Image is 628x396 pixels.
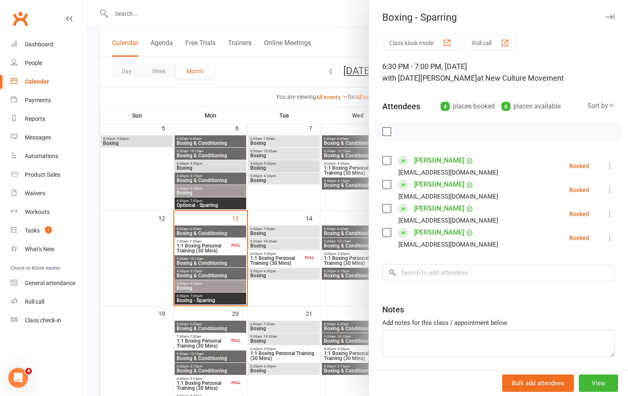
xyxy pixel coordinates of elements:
[25,78,49,85] div: Calendar
[414,226,464,239] a: [PERSON_NAME]
[11,293,87,311] a: Roll call
[11,128,87,147] a: Messages
[569,187,589,193] div: Booked
[25,171,60,178] div: Product Sales
[11,221,87,240] a: Tasks 1
[11,203,87,221] a: Workouts
[414,154,464,167] a: [PERSON_NAME]
[25,134,51,141] div: Messages
[398,239,498,250] div: [EMAIL_ADDRESS][DOMAIN_NAME]
[25,153,58,159] div: Automations
[11,72,87,91] a: Calendar
[569,235,589,241] div: Booked
[11,147,87,166] a: Automations
[569,211,589,217] div: Booked
[382,101,420,112] div: Attendees
[382,304,404,315] div: Notes
[25,227,40,234] div: Tasks
[382,318,615,328] div: Add notes for this class / appointment below
[398,167,498,178] div: [EMAIL_ADDRESS][DOMAIN_NAME]
[11,110,87,128] a: Reports
[11,274,87,293] a: General attendance kiosk mode
[8,368,28,388] iframe: Intercom live chat
[502,374,574,392] button: Bulk add attendees
[45,226,52,233] span: 1
[398,191,498,202] div: [EMAIL_ADDRESS][DOMAIN_NAME]
[25,190,45,197] div: Waivers
[501,101,561,112] div: places available
[569,163,589,169] div: Booked
[25,209,50,215] div: Workouts
[25,246,55,252] div: What's New
[414,178,464,191] a: [PERSON_NAME]
[10,8,31,29] a: Clubworx
[382,35,458,50] button: Class kiosk mode
[382,264,615,281] input: Search to add attendees
[579,374,618,392] button: View
[501,102,511,111] div: 6
[11,184,87,203] a: Waivers
[382,61,615,84] div: 6:30 PM - 7:00 PM, [DATE]
[25,115,45,122] div: Reports
[11,166,87,184] a: Product Sales
[441,102,450,111] div: 4
[25,368,32,374] span: 4
[25,317,61,324] div: Class check-in
[11,35,87,54] a: Dashboard
[477,74,564,82] span: at New Culture Movement
[11,311,87,330] a: Class kiosk mode
[25,298,44,305] div: Roll call
[25,41,53,48] div: Dashboard
[25,60,42,66] div: People
[11,91,87,110] a: Payments
[465,35,516,50] button: Roll call
[398,215,498,226] div: [EMAIL_ADDRESS][DOMAIN_NAME]
[382,74,477,82] span: with [DATE][PERSON_NAME]
[414,202,464,215] a: [PERSON_NAME]
[441,101,495,112] div: places booked
[25,280,75,286] div: General attendance
[11,240,87,259] a: What's New
[25,97,51,103] div: Payments
[587,101,615,111] div: Sort by
[369,12,628,23] div: Boxing - Sparring
[11,54,87,72] a: People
